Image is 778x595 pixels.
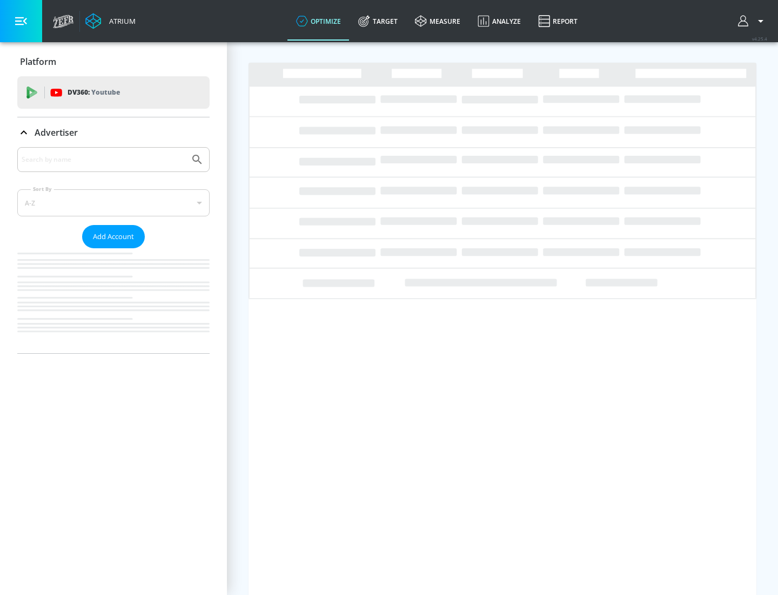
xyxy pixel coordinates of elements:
p: Advertiser [35,127,78,138]
div: Platform [17,47,210,77]
div: A-Z [17,189,210,216]
p: Youtube [91,87,120,98]
div: Advertiser [17,147,210,353]
a: Report [529,2,586,41]
div: Atrium [105,16,136,26]
a: Atrium [85,13,136,29]
label: Sort By [31,186,54,193]
nav: list of Advertiser [17,248,210,353]
div: Advertiser [17,117,210,148]
span: Add Account [93,230,134,243]
p: Platform [20,56,56,68]
div: DV360: Youtube [17,76,210,109]
a: optimize [287,2,350,41]
span: v 4.25.4 [752,36,767,42]
p: DV360: [68,87,120,98]
a: Target [350,2,406,41]
button: Add Account [82,225,145,248]
a: Analyze [469,2,529,41]
input: Search by name [22,153,185,167]
a: measure [406,2,469,41]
